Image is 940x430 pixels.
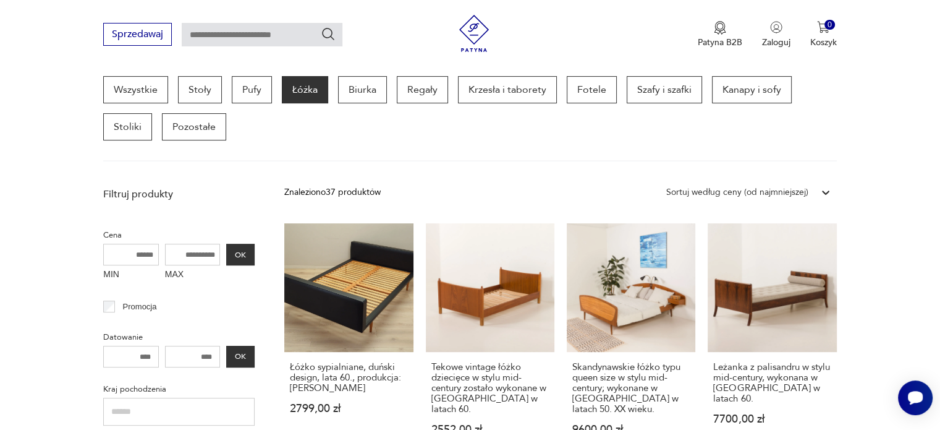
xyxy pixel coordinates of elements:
p: Koszyk [810,37,837,48]
p: Patyna B2B [698,37,742,48]
button: 0Koszyk [810,21,837,48]
a: Fotele [567,76,617,103]
img: Ikona koszyka [817,21,829,33]
a: Pozostałe [162,113,226,140]
p: 7700,00 zł [713,414,831,424]
h3: Tekowe vintage łóżko dziecięce w stylu mid-century zostało wykonane w [GEOGRAPHIC_DATA] w latach 60. [431,362,549,415]
div: Znaleziono 37 produktów [284,186,381,199]
a: Łóżka [282,76,328,103]
h3: Skandynawskie łóżko typu queen size w stylu mid-century; wykonane w [GEOGRAPHIC_DATA] w latach 50... [572,362,690,415]
button: Patyna B2B [698,21,742,48]
img: Ikona medalu [714,21,726,35]
a: Pufy [232,76,272,103]
a: Krzesła i taborety [458,76,557,103]
iframe: Smartsupp widget button [898,381,933,415]
button: Szukaj [321,27,336,41]
h3: Leżanka z palisandru w stylu mid-century, wykonana w [GEOGRAPHIC_DATA] w latach 60. [713,362,831,404]
p: Kraj pochodzenia [103,382,255,396]
div: 0 [824,20,835,30]
p: Datowanie [103,330,255,344]
p: Filtruj produkty [103,187,255,201]
button: Sprzedawaj [103,23,172,46]
a: Kanapy i sofy [712,76,792,103]
a: Stoły [178,76,222,103]
a: Ikona medaluPatyna B2B [698,21,742,48]
button: OK [226,346,255,368]
a: Biurka [338,76,387,103]
a: Sprzedawaj [103,31,172,40]
label: MAX [165,265,221,285]
img: Patyna - sklep z meblami i dekoracjami vintage [455,15,493,52]
a: Szafy i szafki [627,76,702,103]
a: Stoliki [103,113,152,140]
p: Zaloguj [762,37,790,48]
button: OK [226,244,255,265]
a: Regały [397,76,448,103]
a: Wszystkie [103,76,168,103]
label: MIN [103,265,159,285]
h3: Łóżko sypialniane, duński design, lata 60., produkcja: [PERSON_NAME] [290,362,407,393]
p: Promocja [123,300,157,314]
button: Zaloguj [762,21,790,48]
img: Ikonka użytkownika [770,21,782,33]
p: 2799,00 zł [290,403,407,414]
p: Cena [103,228,255,242]
div: Sortuj według ceny (od najmniejszej) [666,186,808,199]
